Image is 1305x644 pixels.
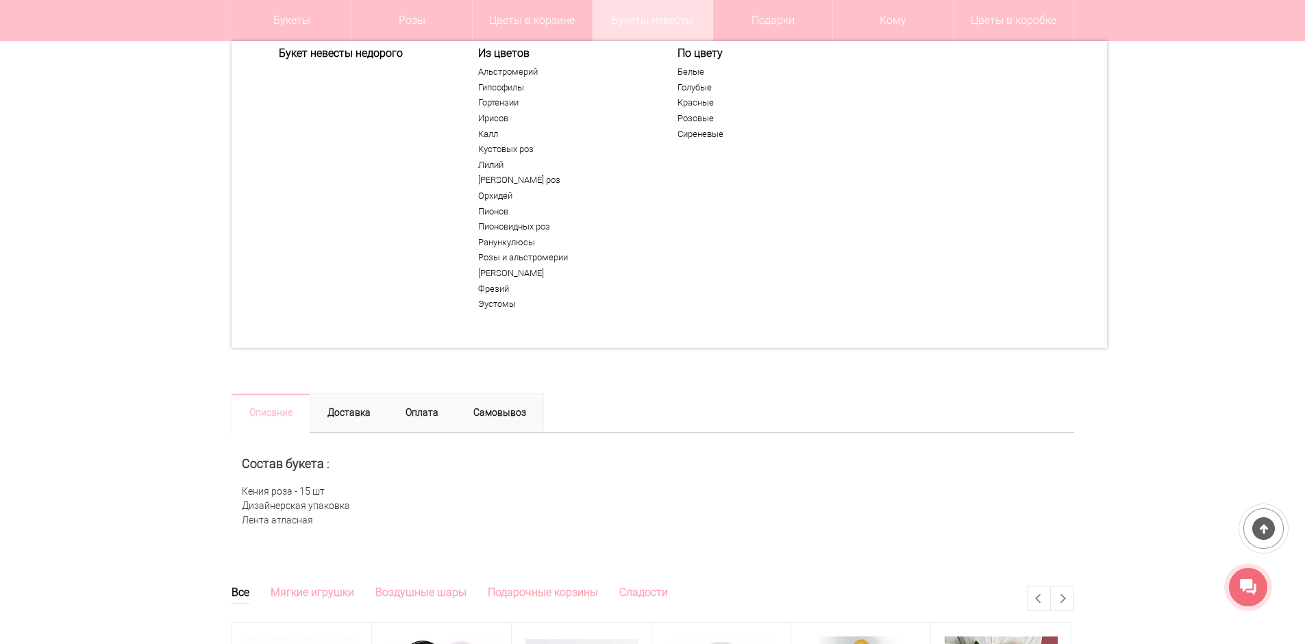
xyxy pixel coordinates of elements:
[478,82,647,93] a: Гипсофилы
[478,221,647,232] a: Пионовидных роз
[478,97,647,108] a: Гортензии
[478,175,647,186] a: [PERSON_NAME] роз
[478,252,647,263] a: Розы и альстромерии
[478,113,647,124] a: Ирисов
[478,129,647,140] a: Калл
[279,47,447,60] a: Букет невесты недорого
[619,586,668,603] a: Сладости
[478,47,647,60] span: Из цветов
[678,97,846,108] a: Красные
[478,299,647,310] a: Эустомы
[456,393,544,433] a: Самовывоз
[242,457,1064,471] h2: Состав букета :
[488,586,598,603] a: Подарочные корзины
[678,82,846,93] a: Голубые
[478,284,647,295] a: Фрезий
[388,393,456,433] a: Оплата
[478,190,647,201] a: Орхидей
[1051,586,1073,610] a: Next
[478,66,647,77] a: Альстромерий
[478,206,647,217] a: Пионов
[1028,586,1050,610] a: Previous
[678,129,846,140] a: Сиреневые
[678,47,846,60] span: По цвету
[310,393,388,433] a: Доставка
[678,66,846,77] a: Белые
[478,144,647,155] a: Кустовых роз
[232,393,310,433] a: Описание
[375,586,467,603] a: Воздушные шары
[232,586,249,604] a: Все
[478,237,647,248] a: Ранункулюсы
[478,268,647,279] a: [PERSON_NAME]
[678,113,846,124] a: Розовые
[232,433,1074,538] div: Кения роза - 15 шт Дизайнерская упаковка Лента атласная
[271,586,354,603] a: Мягкие игрушки
[478,160,647,171] a: Лилий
